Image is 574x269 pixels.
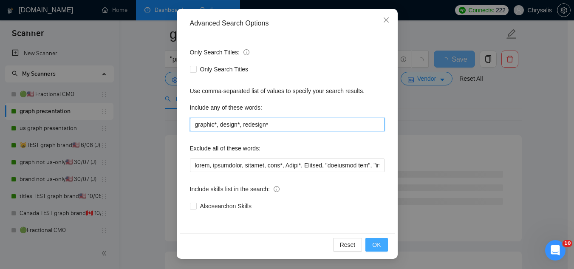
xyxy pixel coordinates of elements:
div: Use comma-separated list of values to specify your search results. [190,86,385,96]
span: info-circle [243,49,249,55]
span: Reset [340,240,356,249]
span: Only Search Titles: [190,48,249,57]
span: Also search on Skills [197,201,255,211]
button: Close [375,9,398,32]
button: OK [365,238,387,252]
span: Only Search Titles [197,65,252,74]
span: info-circle [274,186,280,192]
span: close [383,17,390,23]
button: Reset [333,238,362,252]
span: Include skills list in the search: [190,184,280,194]
div: Advanced Search Options [190,19,385,28]
label: Include any of these words: [190,101,262,114]
span: OK [372,240,381,249]
iframe: Intercom live chat [545,240,566,261]
label: Exclude all of these words: [190,142,261,155]
span: 10 [563,240,572,247]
